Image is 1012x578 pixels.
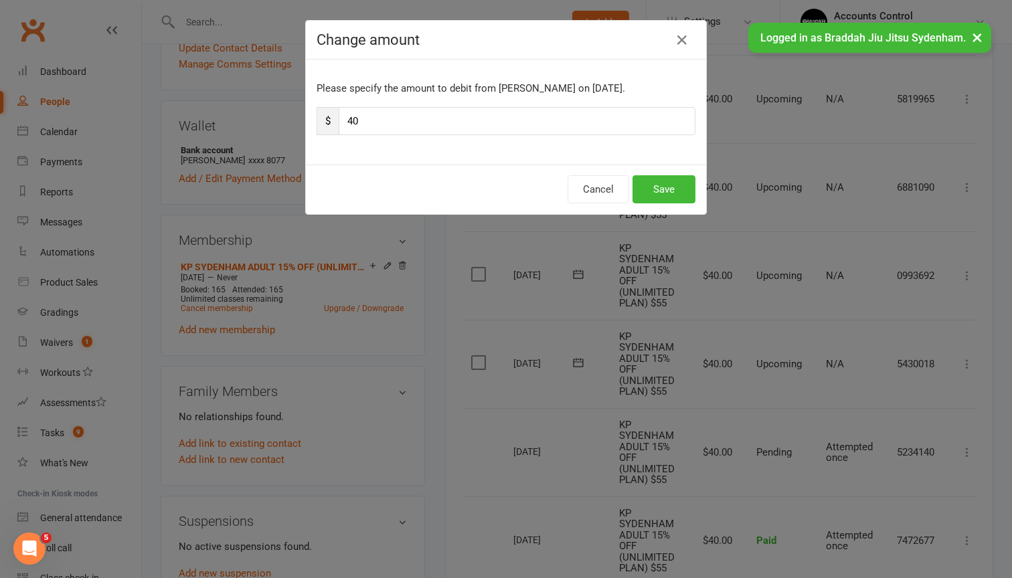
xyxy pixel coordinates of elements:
[568,175,629,203] button: Cancel
[965,23,989,52] button: ×
[13,533,46,565] iframe: Intercom live chat
[317,107,339,135] span: $
[317,80,695,96] p: Please specify the amount to debit from [PERSON_NAME] on [DATE].
[632,175,695,203] button: Save
[760,31,966,44] span: Logged in as Braddah Jiu Jitsu Sydenham.
[41,533,52,543] span: 5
